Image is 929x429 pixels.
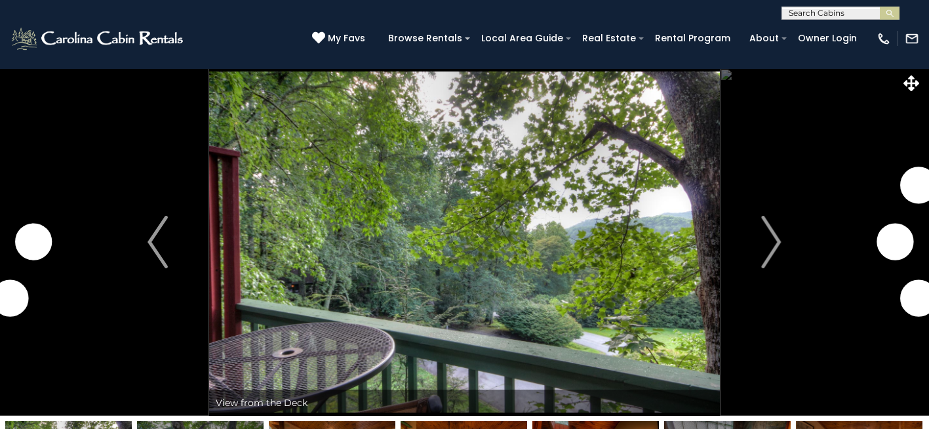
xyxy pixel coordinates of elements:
[475,28,570,49] a: Local Area Guide
[743,28,785,49] a: About
[148,216,167,268] img: arrow
[576,28,642,49] a: Real Estate
[312,31,368,46] a: My Favs
[761,216,781,268] img: arrow
[648,28,737,49] a: Rental Program
[905,31,919,46] img: mail-regular-white.png
[382,28,469,49] a: Browse Rentals
[328,31,365,45] span: My Favs
[209,390,720,416] div: View from the Deck
[877,31,891,46] img: phone-regular-white.png
[10,26,187,52] img: White-1-2.png
[791,28,863,49] a: Owner Login
[720,68,822,416] button: Next
[106,68,208,416] button: Previous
